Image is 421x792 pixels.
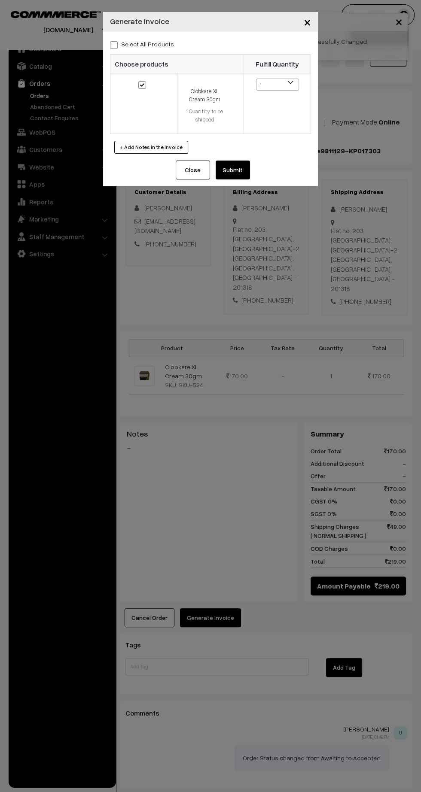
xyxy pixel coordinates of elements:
button: + Add Notes in the Invoice [114,141,188,154]
button: Submit [216,161,250,179]
h4: Generate Invoice [110,15,169,27]
button: Close [176,161,210,179]
span: × [304,14,311,30]
span: 1 [256,79,299,91]
th: Fulfill Quantity [244,55,311,73]
th: Choose products [110,55,244,73]
button: Close [297,9,318,35]
div: 1 Quantity to be shipped [183,107,227,124]
span: 1 [256,79,299,91]
label: Select all Products [110,39,174,49]
div: Clobkare XL Cream 30gm [183,87,227,104]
